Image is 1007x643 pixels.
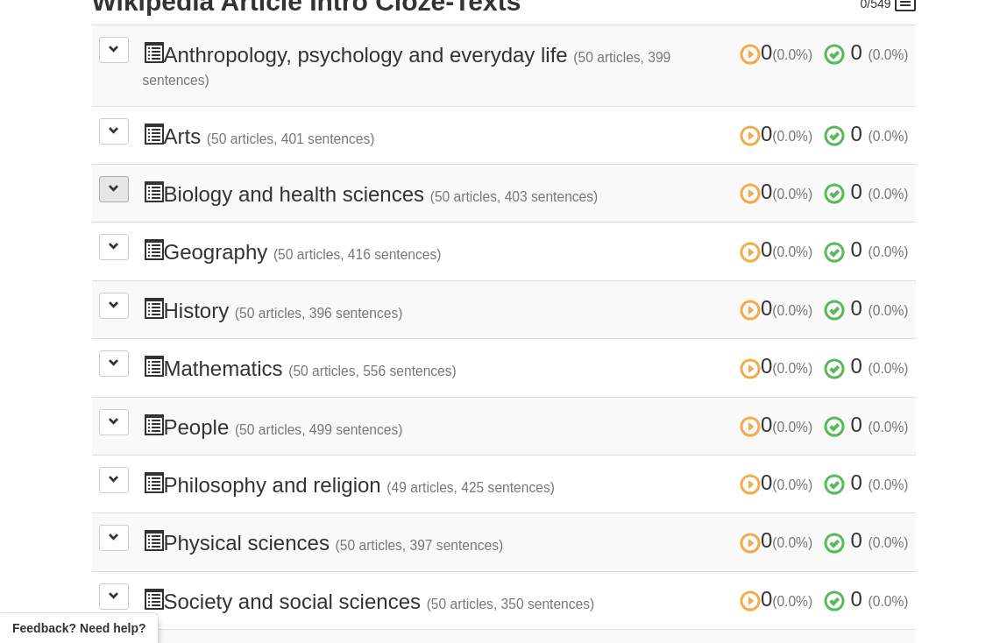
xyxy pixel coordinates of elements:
span: 0 [851,180,862,203]
span: 0 [740,40,819,64]
span: 0 [740,180,819,203]
span: 0 [740,587,819,611]
h3: Physical sciences [143,529,909,555]
small: (0.0%) [772,187,812,201]
small: (0.0%) [772,535,812,550]
h3: Mathematics [143,355,909,380]
small: (0.0%) [772,129,812,144]
h3: People [143,413,909,439]
small: (0.0%) [869,187,909,201]
h3: Biology and health sciences [143,180,909,206]
small: (0.0%) [869,129,909,144]
small: (0.0%) [772,244,812,259]
h3: Geography [143,238,909,264]
span: Open feedback widget [12,619,145,637]
span: 0 [851,470,862,494]
span: 0 [851,237,862,261]
small: (0.0%) [869,244,909,259]
h3: Society and social sciences [143,588,909,613]
small: (0.0%) [772,361,812,376]
small: (50 articles, 416 sentences) [273,247,442,262]
h3: Philosophy and religion [143,471,909,497]
span: 0 [851,587,862,611]
small: (0.0%) [772,594,812,609]
small: (50 articles, 499 sentences) [235,422,403,437]
small: (50 articles, 401 sentences) [207,131,375,146]
span: 0 [851,413,862,436]
span: 0 [740,354,819,378]
span: 0 [740,296,819,320]
small: (50 articles, 397 sentences) [336,538,504,553]
small: (50 articles, 403 sentences) [430,189,599,204]
h3: Arts [143,123,909,148]
span: 0 [740,528,819,552]
h3: History [143,297,909,322]
span: 0 [740,122,819,145]
small: (50 articles, 396 sentences) [235,306,403,321]
span: 0 [851,528,862,552]
span: 0 [740,237,819,261]
span: 0 [851,354,862,378]
small: (50 articles, 556 sentences) [288,364,457,378]
small: (0.0%) [869,420,909,435]
span: 0 [851,296,862,320]
h3: Anthropology, psychology and everyday life [143,41,909,90]
small: (50 articles, 350 sentences) [427,597,595,611]
span: 0 [740,413,819,436]
span: 0 [740,470,819,494]
small: (0.0%) [772,420,812,435]
small: (0.0%) [772,47,812,62]
small: (0.0%) [772,477,812,492]
small: (49 articles, 425 sentences) [386,480,555,495]
small: (0.0%) [869,303,909,318]
small: (0.0%) [869,594,909,609]
small: (0.0%) [869,477,909,492]
small: (0.0%) [869,47,909,62]
span: 0 [851,40,862,64]
span: 0 [851,122,862,145]
small: (0.0%) [772,303,812,318]
small: (0.0%) [869,535,909,550]
small: (0.0%) [869,361,909,376]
